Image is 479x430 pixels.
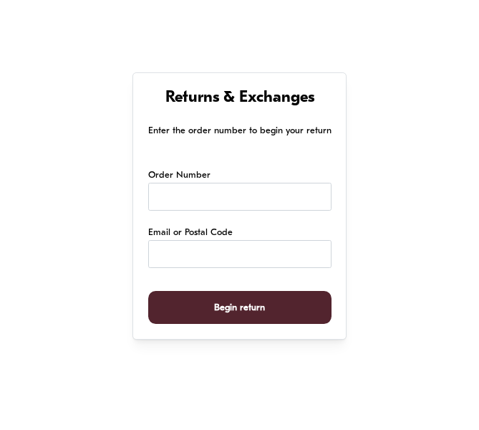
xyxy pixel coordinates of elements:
[148,168,211,183] label: Order Number
[148,226,233,240] label: Email or Postal Code
[148,123,332,138] p: Enter the order number to begin your return
[148,291,332,325] button: Begin return
[214,292,265,324] span: Begin return
[148,88,332,109] h1: Returns & Exchanges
